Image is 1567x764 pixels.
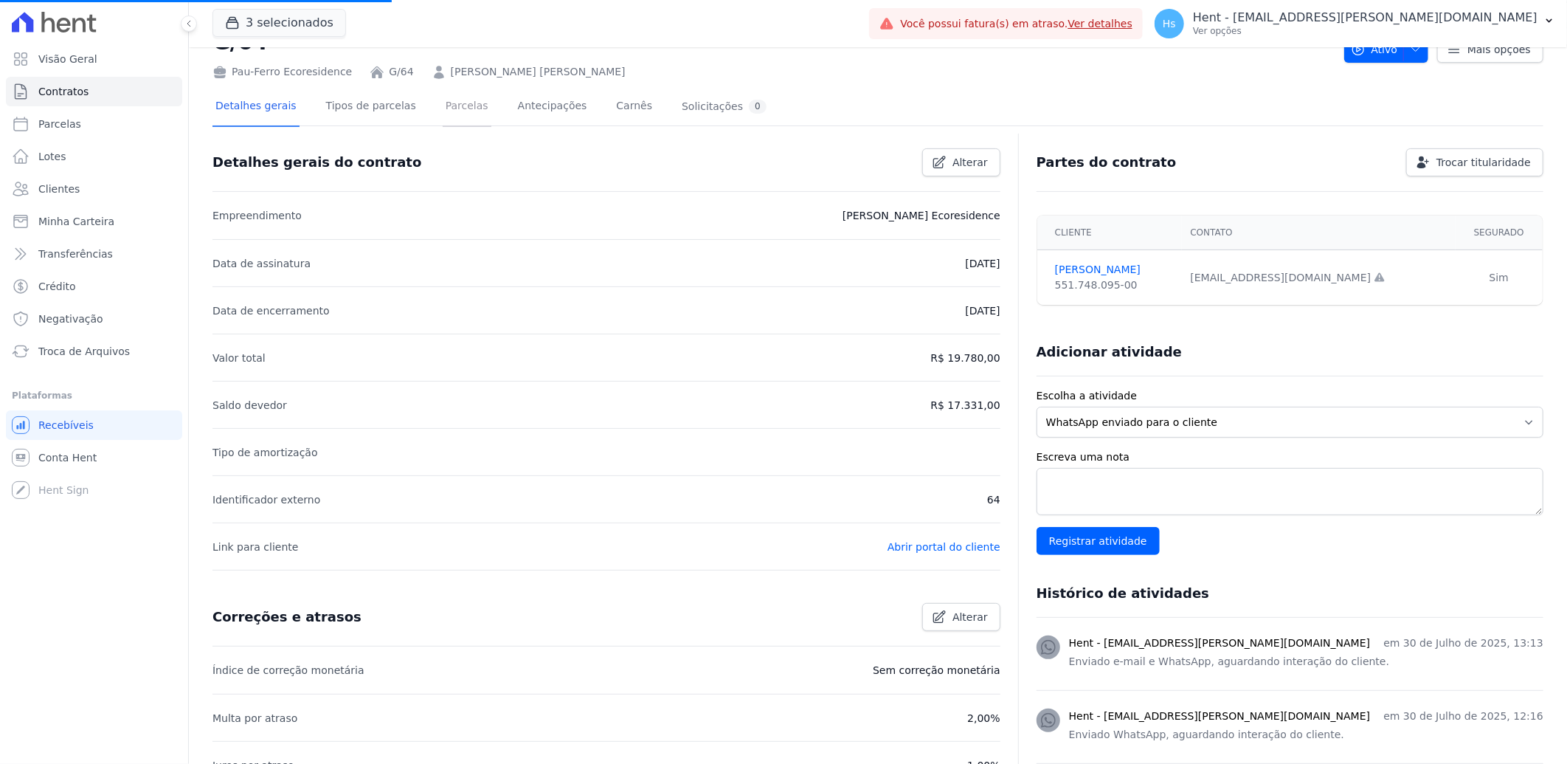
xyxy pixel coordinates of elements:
[1456,250,1543,306] td: Sim
[12,387,176,405] div: Plataformas
[212,709,297,727] p: Multa por atraso
[1191,270,1447,286] div: [EMAIL_ADDRESS][DOMAIN_NAME]
[1193,10,1537,25] p: Hent - [EMAIL_ADDRESS][PERSON_NAME][DOMAIN_NAME]
[682,100,767,114] div: Solicitações
[1383,709,1543,724] p: em 30 de Julho de 2025, 12:16
[212,349,266,367] p: Valor total
[6,410,182,440] a: Recebíveis
[38,214,114,229] span: Minha Carteira
[1456,216,1543,250] th: Segurado
[212,9,346,37] button: 3 selecionados
[1163,18,1176,29] span: Hs
[38,312,103,326] span: Negativação
[888,541,1000,553] a: Abrir portal do cliente
[930,396,1000,414] p: R$ 17.331,00
[1383,636,1543,651] p: em 30 de Julho de 2025, 13:13
[212,444,318,461] p: Tipo de amortização
[1069,709,1371,724] h3: Hent - [EMAIL_ADDRESS][PERSON_NAME][DOMAIN_NAME]
[6,337,182,366] a: Troca de Arquivos
[967,709,1000,727] p: 2,00%
[38,344,130,359] span: Troca de Arquivos
[38,247,113,261] span: Transferências
[1037,388,1543,404] label: Escolha a atividade
[873,661,1000,679] p: Sem correção monetária
[1143,3,1567,44] button: Hs Hent - [EMAIL_ADDRESS][PERSON_NAME][DOMAIN_NAME] Ver opções
[212,255,311,272] p: Data de assinatura
[212,661,364,679] p: Índice de correção monetária
[38,450,97,465] span: Conta Hent
[38,418,94,433] span: Recebíveis
[952,155,988,170] span: Alterar
[843,207,1000,224] p: [PERSON_NAME] Ecoresidence
[212,64,352,80] div: Pau-Ferro Ecoresidence
[952,610,988,624] span: Alterar
[212,154,421,171] h3: Detalhes gerais do contrato
[1406,148,1543,176] a: Trocar titularidade
[679,88,769,127] a: Solicitações0
[1037,216,1182,250] th: Cliente
[1193,25,1537,37] p: Ver opções
[38,52,97,66] span: Visão Geral
[38,84,89,99] span: Contratos
[6,304,182,334] a: Negativação
[38,182,80,196] span: Clientes
[212,608,362,626] h3: Correções e atrasos
[38,279,76,294] span: Crédito
[451,64,626,80] a: [PERSON_NAME] [PERSON_NAME]
[6,77,182,106] a: Contratos
[1344,36,1429,63] button: Ativo
[1467,42,1531,57] span: Mais opções
[1037,450,1543,465] label: Escreva uma nota
[212,302,330,320] p: Data de encerramento
[965,255,1000,272] p: [DATE]
[6,44,182,74] a: Visão Geral
[1351,36,1398,63] span: Ativo
[1037,527,1160,555] input: Registrar atividade
[749,100,767,114] div: 0
[1037,154,1177,171] h3: Partes do contrato
[900,16,1132,32] span: Você possui fatura(s) em atraso.
[1069,727,1543,743] p: Enviado WhatsApp, aguardando interação do cliente.
[1037,585,1209,602] h3: Histórico de atividades
[6,207,182,236] a: Minha Carteira
[922,603,1000,631] a: Alterar
[212,396,287,414] p: Saldo devedor
[1037,343,1182,361] h3: Adicionar atividade
[613,88,655,127] a: Carnês
[6,174,182,204] a: Clientes
[1436,155,1531,170] span: Trocar titularidade
[1069,636,1371,651] h3: Hent - [EMAIL_ADDRESS][PERSON_NAME][DOMAIN_NAME]
[930,349,1000,367] p: R$ 19.780,00
[1182,216,1456,250] th: Contato
[389,64,413,80] a: G/64
[38,117,81,131] span: Parcelas
[38,149,66,164] span: Lotes
[323,88,419,127] a: Tipos de parcelas
[212,491,320,509] p: Identificador externo
[6,443,182,472] a: Conta Hent
[6,272,182,301] a: Crédito
[1055,262,1173,278] a: [PERSON_NAME]
[1068,18,1133,30] a: Ver detalhes
[1069,654,1543,670] p: Enviado e-mail e WhatsApp, aguardando interação do cliente.
[965,302,1000,320] p: [DATE]
[212,538,298,556] p: Link para cliente
[212,88,300,127] a: Detalhes gerais
[212,207,302,224] p: Empreendimento
[1055,278,1173,293] div: 551.748.095-00
[987,491,1000,509] p: 64
[1437,36,1543,63] a: Mais opções
[6,239,182,269] a: Transferências
[443,88,491,127] a: Parcelas
[922,148,1000,176] a: Alterar
[515,88,590,127] a: Antecipações
[6,142,182,171] a: Lotes
[6,109,182,139] a: Parcelas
